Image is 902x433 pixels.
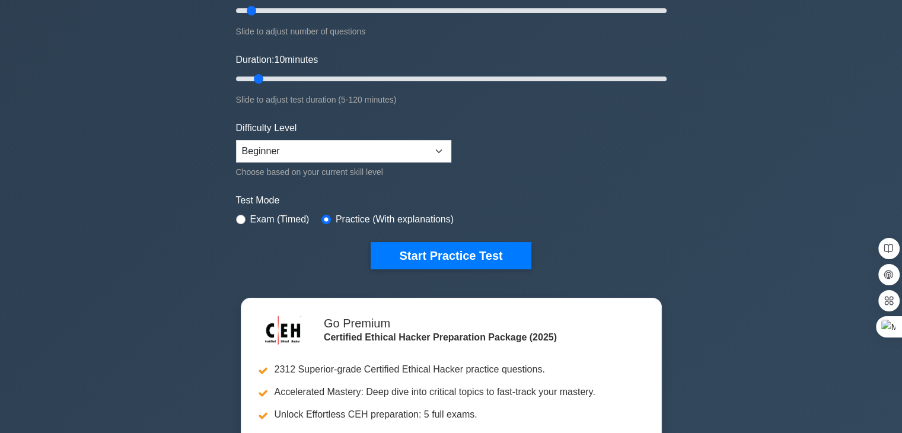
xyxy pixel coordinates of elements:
[371,242,531,269] button: Start Practice Test
[236,53,318,67] label: Duration: minutes
[236,165,451,179] div: Choose based on your current skill level
[250,212,310,227] label: Exam (Timed)
[336,212,454,227] label: Practice (With explanations)
[274,55,285,65] span: 10
[236,24,667,39] div: Slide to adjust number of questions
[236,193,667,208] label: Test Mode
[236,121,297,135] label: Difficulty Level
[236,93,667,107] div: Slide to adjust test duration (5-120 minutes)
